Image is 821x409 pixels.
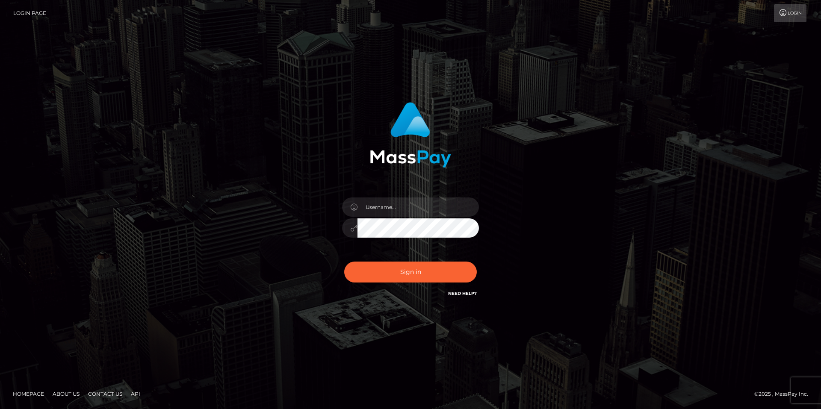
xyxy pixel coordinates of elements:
[448,291,477,296] a: Need Help?
[370,102,451,168] img: MassPay Login
[127,387,144,400] a: API
[357,197,479,217] input: Username...
[49,387,83,400] a: About Us
[754,389,815,399] div: © 2025 , MassPay Inc.
[13,4,46,22] a: Login Page
[774,4,806,22] a: Login
[344,262,477,282] button: Sign in
[85,387,126,400] a: Contact Us
[9,387,47,400] a: Homepage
